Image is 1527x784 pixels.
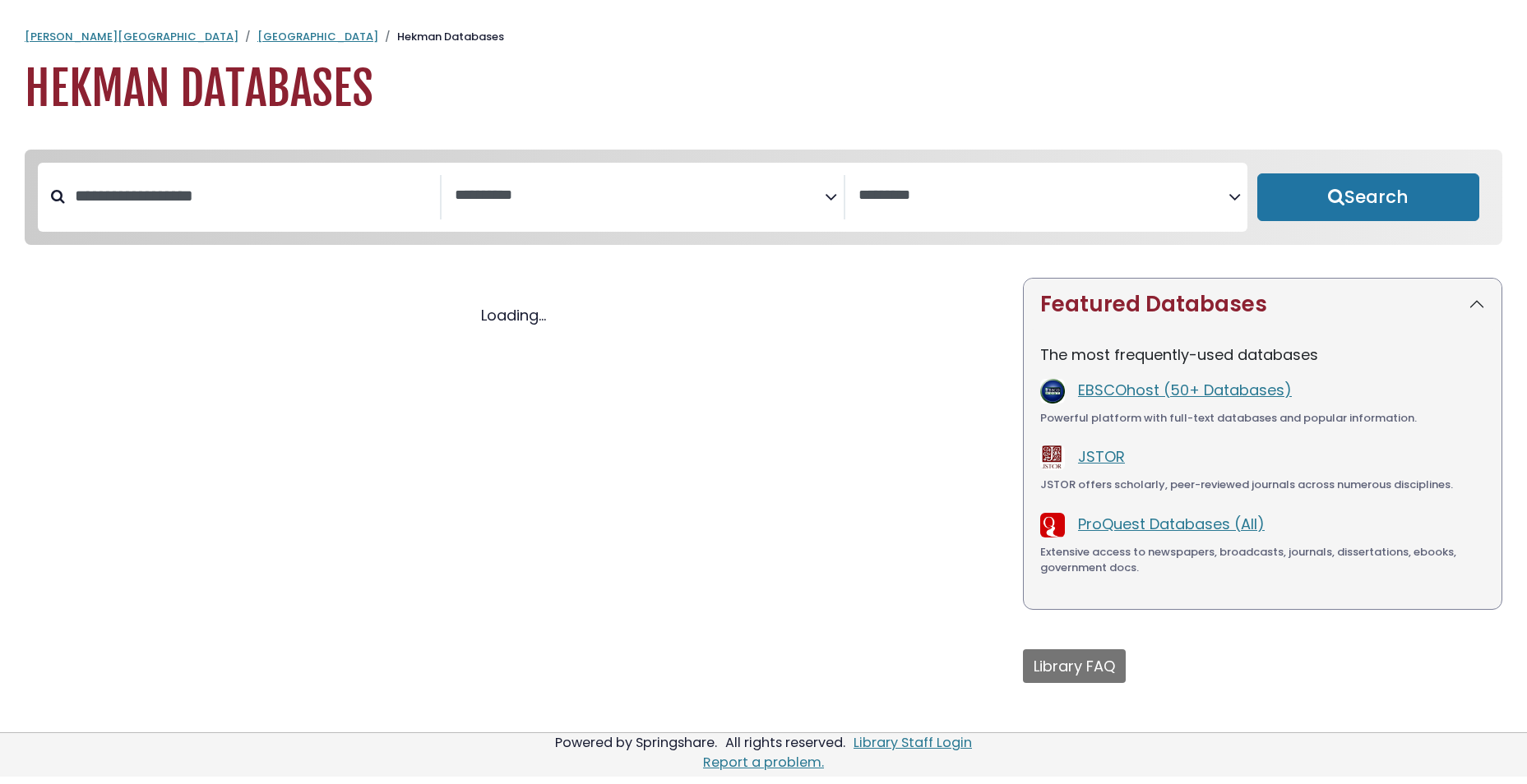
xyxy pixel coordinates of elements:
a: [PERSON_NAME][GEOGRAPHIC_DATA] [25,29,238,44]
div: All rights reserved. [723,733,848,752]
a: Report a problem. [703,753,824,772]
div: JSTOR offers scholarly, peer-reviewed journals across numerous disciplines. [1040,477,1485,493]
textarea: Search [455,187,825,205]
div: Powered by Springshare. [553,733,720,752]
li: Hekman Databases [378,29,504,45]
div: Powerful platform with full-text databases and popular information. [1040,410,1485,427]
p: The most frequently-used databases [1040,344,1485,366]
a: ProQuest Databases (All) [1078,514,1265,534]
div: Loading... [25,304,1003,326]
div: Extensive access to newspapers, broadcasts, journals, dissertations, ebooks, government docs. [1040,544,1485,576]
button: Submit for Search Results [1257,173,1479,221]
textarea: Search [858,187,1229,205]
nav: Search filters [25,150,1502,245]
button: Library FAQ [1023,649,1126,683]
h1: Hekman Databases [25,62,1502,117]
input: Search database by title or keyword [65,182,440,210]
a: JSTOR [1078,446,1125,467]
a: [GEOGRAPHIC_DATA] [257,29,378,44]
a: Library Staff Login [854,733,972,752]
a: EBSCOhost (50+ Databases) [1078,380,1292,400]
button: Featured Databases [1024,279,1502,330]
nav: breadcrumb [25,29,1502,45]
